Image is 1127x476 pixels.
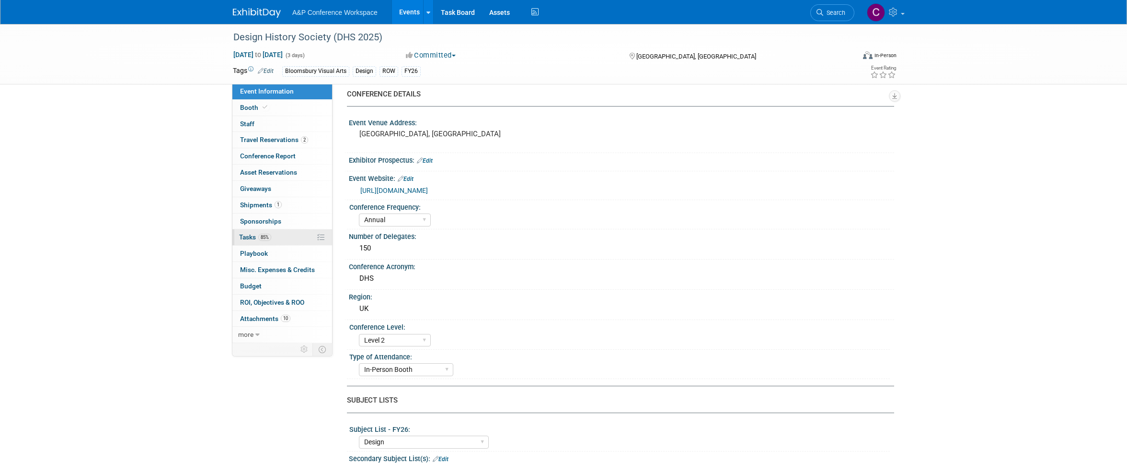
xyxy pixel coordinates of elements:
[360,187,428,194] a: [URL][DOMAIN_NAME]
[402,50,460,60] button: Committed
[258,68,274,74] a: Edit
[232,83,332,99] a: Event Information
[349,153,894,166] div: Exhibitor Prospectus:
[232,197,332,213] a: Shipments1
[301,136,308,143] span: 2
[810,4,854,21] a: Search
[275,201,282,208] span: 1
[240,250,268,257] span: Playbook
[349,116,894,128] div: Event Venue Address:
[870,66,896,71] div: Event Rating
[240,201,282,209] span: Shipments
[636,53,756,60] span: [GEOGRAPHIC_DATA], [GEOGRAPHIC_DATA]
[313,343,333,356] td: Toggle Event Tabs
[232,295,332,310] a: ROI, Objectives & ROO
[356,241,887,256] div: 150
[240,104,269,111] span: Booth
[240,315,290,322] span: Attachments
[285,52,305,59] span: (3 days)
[347,89,887,99] div: CONFERENCE DETAILS
[263,105,267,110] i: Booth reservation complete
[232,148,332,164] a: Conference Report
[232,278,332,294] a: Budget
[349,260,894,272] div: Conference Acronym:
[433,456,448,463] a: Edit
[359,130,565,138] pre: [GEOGRAPHIC_DATA], [GEOGRAPHIC_DATA]
[349,422,890,434] div: Subject List - FY26:
[240,120,254,128] span: Staff
[240,136,308,143] span: Travel Reservations
[292,9,378,16] span: A&P Conference Workspace
[232,327,332,343] a: more
[282,66,349,76] div: Bloomsbury Visual Arts
[230,29,840,46] div: Design History Society (DHS 2025)
[398,176,414,182] a: Edit
[240,168,297,176] span: Asset Reservations
[240,152,296,160] span: Conference Report
[233,66,274,77] td: Tags
[233,8,281,18] img: ExhibitDay
[349,350,890,362] div: Type of Attendance:
[349,320,890,332] div: Conference Level:
[356,271,887,286] div: DHS
[240,185,271,192] span: Giveaways
[233,50,283,59] span: [DATE] [DATE]
[232,116,332,132] a: Staff
[240,217,281,225] span: Sponsorships
[232,311,332,327] a: Attachments10
[296,343,313,356] td: Personalize Event Tab Strip
[240,282,262,290] span: Budget
[232,165,332,180] a: Asset Reservations
[232,229,332,245] a: Tasks85%
[281,315,290,322] span: 10
[347,395,887,405] div: SUBJECT LISTS
[349,171,894,184] div: Event Website:
[349,229,894,241] div: Number of Delegates:
[379,66,398,76] div: ROW
[240,87,294,95] span: Event Information
[232,181,332,197] a: Giveaways
[798,50,897,64] div: Event Format
[867,3,885,22] img: Christine Ritchlin
[353,66,376,76] div: Design
[253,51,263,59] span: to
[232,100,332,116] a: Booth
[349,290,894,302] div: Region:
[240,266,315,274] span: Misc. Expenses & Credits
[239,233,271,241] span: Tasks
[823,9,845,16] span: Search
[349,452,894,464] div: Secondary Subject List(s):
[238,331,253,338] span: more
[232,262,332,278] a: Misc. Expenses & Credits
[232,214,332,229] a: Sponsorships
[356,301,887,316] div: UK
[863,51,873,59] img: Format-Inperson.png
[417,157,433,164] a: Edit
[402,66,421,76] div: FY26
[874,52,897,59] div: In-Person
[232,132,332,148] a: Travel Reservations2
[349,200,890,212] div: Conference Frequency:
[232,246,332,262] a: Playbook
[240,298,304,306] span: ROI, Objectives & ROO
[258,234,271,241] span: 85%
